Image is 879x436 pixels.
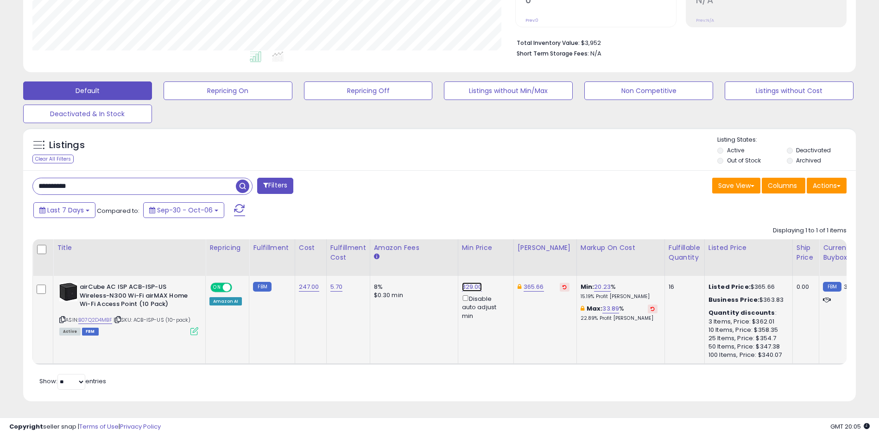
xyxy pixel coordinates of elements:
h5: Listings [49,139,85,152]
small: Amazon Fees. [374,253,379,261]
span: Columns [768,181,797,190]
span: FBM [82,328,99,336]
b: airCube AC ISP ACB-ISP-US Wireless-N300 Wi-Fi airMAX Home Wi-Fi Access Point (10 Pack) [80,283,192,311]
button: Non Competitive [584,81,713,100]
div: 50 Items, Price: $347.38 [708,343,785,351]
span: OFF [231,284,246,292]
div: 100 Items, Price: $340.07 [708,351,785,359]
div: 16 [669,283,697,291]
div: 25 Items, Price: $354.7 [708,334,785,343]
strong: Copyright [9,422,43,431]
div: % [581,283,658,300]
div: Markup on Cost [581,243,661,253]
a: 365.66 [524,282,544,292]
span: 365.66 [844,282,864,291]
button: Actions [807,178,847,193]
div: Repricing [209,243,245,253]
button: Deactivated & In Stock [23,105,152,123]
span: N/A [590,49,601,58]
span: All listings currently available for purchase on Amazon [59,328,81,336]
button: Save View [712,178,760,193]
div: Min Price [462,243,510,253]
span: | SKU: ACB-ISP-US (10-pack) [114,316,191,324]
a: Terms of Use [79,422,119,431]
small: FBM [823,282,841,292]
div: 0.00 [797,283,812,291]
div: Current Buybox Price [823,243,871,262]
b: Listed Price: [708,282,751,291]
div: 3 Items, Price: $362.01 [708,318,785,326]
button: Sep-30 - Oct-06 [143,202,224,218]
b: Quantity discounts [708,308,775,317]
label: Archived [796,156,821,164]
label: Out of Stock [727,156,761,164]
small: Prev: 0 [525,18,538,23]
div: $363.83 [708,296,785,304]
div: seller snap | | [9,423,161,431]
div: Title [57,243,202,253]
div: Displaying 1 to 1 of 1 items [773,226,847,235]
div: Fulfillment Cost [330,243,366,262]
div: Ship Price [797,243,815,262]
a: 329.00 [462,282,482,292]
b: Min: [581,282,594,291]
p: 22.89% Profit [PERSON_NAME] [581,315,658,322]
div: Amazon Fees [374,243,454,253]
div: Cost [299,243,323,253]
span: Show: entries [39,377,106,386]
small: Prev: N/A [696,18,714,23]
div: ASIN: [59,283,198,334]
a: 5.70 [330,282,343,292]
img: 31d+KxL+YCL._SL40_.jpg [59,283,77,301]
button: Repricing Off [304,81,433,100]
b: Total Inventory Value: [517,39,580,47]
th: The percentage added to the cost of goods (COGS) that forms the calculator for Min & Max prices. [576,239,664,276]
small: FBM [253,282,271,292]
div: Fulfillment [253,243,291,253]
div: Clear All Filters [32,155,74,163]
div: Amazon AI [209,297,242,305]
button: Listings without Min/Max [444,81,573,100]
a: 247.00 [299,282,319,292]
div: $365.66 [708,283,785,291]
a: B07Q2D4MBF [78,316,112,324]
button: Default [23,81,152,100]
span: ON [211,284,223,292]
div: Disable auto adjust min [462,293,506,320]
span: Sep-30 - Oct-06 [157,206,213,215]
b: Short Term Storage Fees: [517,50,589,57]
label: Deactivated [796,146,831,154]
button: Last 7 Days [33,202,95,218]
div: $0.30 min [374,291,451,299]
p: Listing States: [717,136,856,144]
div: 8% [374,283,451,291]
label: Active [727,146,744,154]
button: Filters [257,178,293,194]
span: 2025-10-14 20:05 GMT [830,422,870,431]
span: Last 7 Days [47,206,84,215]
b: Max: [587,304,603,313]
div: % [581,305,658,322]
a: 33.89 [602,304,619,313]
a: Privacy Policy [120,422,161,431]
div: 10 Items, Price: $358.35 [708,326,785,334]
p: 15.19% Profit [PERSON_NAME] [581,293,658,300]
b: Business Price: [708,295,759,304]
a: 20.23 [594,282,611,292]
button: Repricing On [164,81,292,100]
button: Columns [762,178,805,193]
div: Fulfillable Quantity [669,243,701,262]
div: : [708,309,785,317]
div: [PERSON_NAME] [518,243,573,253]
div: Listed Price [708,243,789,253]
li: $3,952 [517,37,840,48]
span: Compared to: [97,206,139,215]
button: Listings without Cost [725,81,854,100]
